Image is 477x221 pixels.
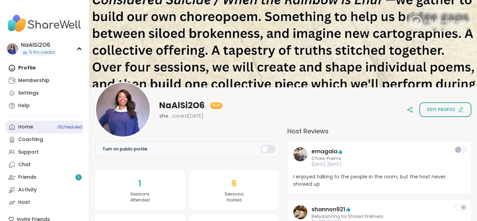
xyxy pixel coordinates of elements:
[232,177,237,190] span: 6
[18,136,43,143] div: Coaching
[18,186,37,193] div: Activity
[293,173,465,188] span: I enjoyed talking to the people in the room, but the host never showed up
[18,102,30,109] div: Help
[78,175,79,181] span: 1
[6,100,83,112] a: Help
[29,50,55,56] span: 5 Pro credits
[6,196,83,209] a: Host
[18,161,31,168] div: Chat
[419,102,471,117] button: Edit profile
[6,133,83,146] a: Coaching
[406,11,471,31] button: Edit Cover Image
[102,146,147,152] span: Turn on public profile
[57,124,82,130] span: 3 Scheduled
[311,162,447,168] span: [DATE], [DATE]
[6,11,83,36] img: ShareWell Nav Logo
[21,41,57,49] div: NaAlSi2O6
[6,146,83,159] a: Support
[18,124,33,131] div: Home
[311,205,345,214] a: shannon921
[159,100,205,111] span: NaAlSi2O6
[18,199,30,206] div: Host
[311,147,337,156] a: emagala
[293,147,307,168] a: emagala
[96,83,150,137] img: NaAlSi2O6
[130,191,150,203] span: Sessions Attended
[225,191,244,203] span: Sessions Hosted
[7,43,18,54] img: NaAlSi2O6
[293,205,307,219] img: shannon921
[6,121,83,133] a: Home3Scheduled
[6,171,83,184] a: Friends1
[138,177,141,190] span: 1
[6,184,83,196] a: Activity
[425,18,467,25] span: Edit Cover Image
[18,90,39,97] div: Settings
[6,74,83,87] a: Membership
[311,214,447,220] span: Bellydancing for Shared Wellness
[18,77,50,84] div: Membership
[18,174,36,181] div: Friends
[6,159,83,171] a: Chat
[6,87,83,100] a: Settings
[293,147,307,161] img: emagala
[311,156,447,162] span: Chore-Poems
[171,112,204,119] span: Joined [DATE]
[427,106,455,113] span: Edit profile
[159,112,168,119] span: she
[18,149,39,156] div: Support
[212,103,220,108] span: Host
